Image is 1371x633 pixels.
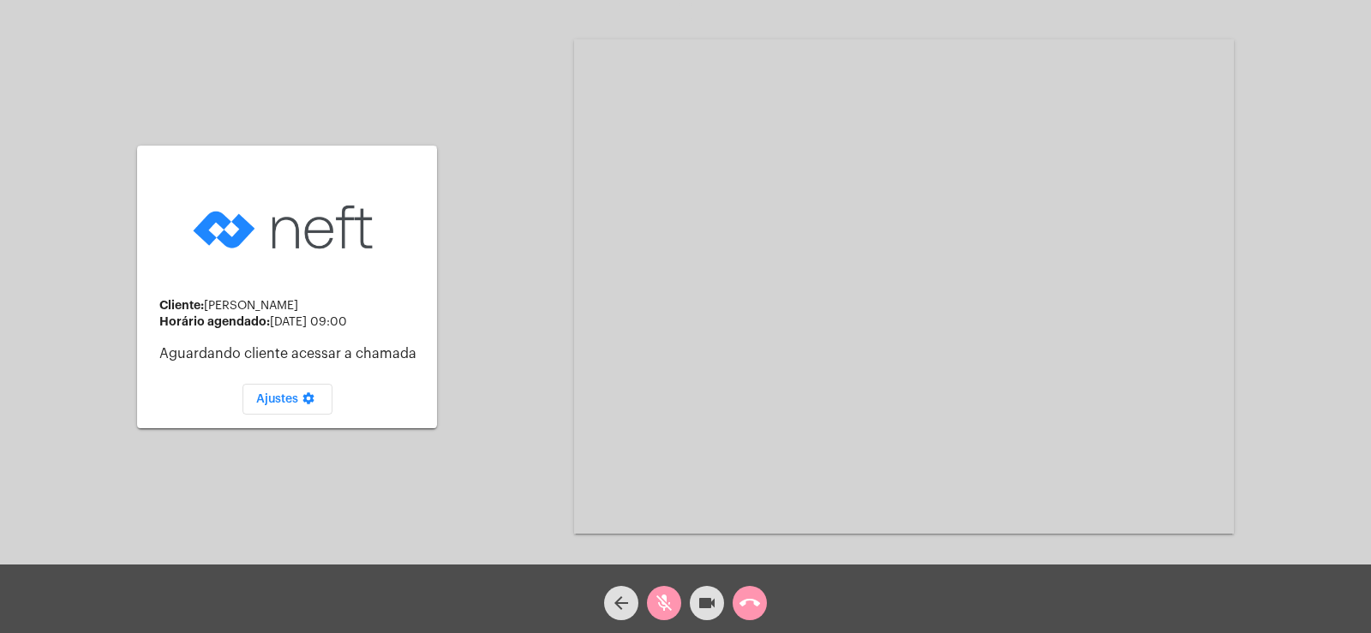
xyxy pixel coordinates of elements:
[739,593,760,613] mat-icon: call_end
[256,393,319,405] span: Ajustes
[189,178,386,277] img: logo-neft-novo-2.png
[159,299,204,311] strong: Cliente:
[159,315,423,329] div: [DATE] 09:00
[298,391,319,412] mat-icon: settings
[159,299,423,313] div: [PERSON_NAME]
[242,384,332,415] button: Ajustes
[159,315,270,327] strong: Horário agendado:
[159,346,423,361] p: Aguardando cliente acessar a chamada
[654,593,674,613] mat-icon: mic_off
[697,593,717,613] mat-icon: videocam
[611,593,632,613] mat-icon: arrow_back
